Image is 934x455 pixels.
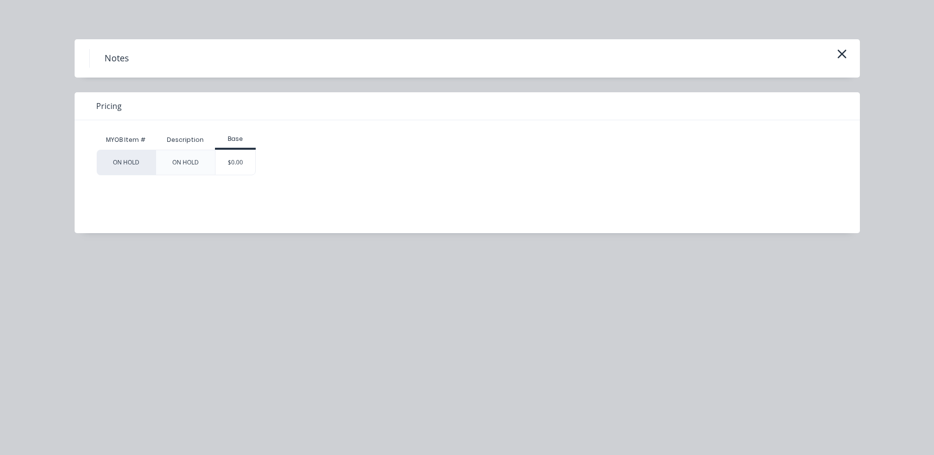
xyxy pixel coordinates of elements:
h4: Notes [89,49,144,68]
div: MYOB Item # [97,130,156,150]
span: Pricing [96,100,122,112]
div: $0.00 [215,150,255,175]
div: Base [215,134,256,143]
div: ON HOLD [172,158,199,167]
div: ON HOLD [97,150,156,175]
div: Description [159,128,212,152]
